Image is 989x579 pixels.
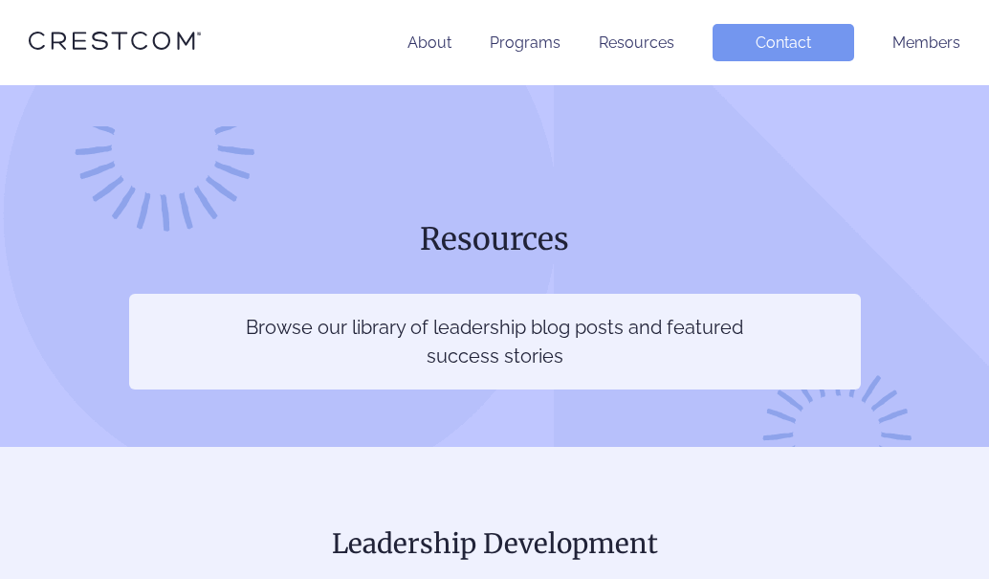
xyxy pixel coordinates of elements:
[713,24,854,61] a: Contact
[129,219,861,259] h1: Resources
[29,523,960,564] h2: Leadership Development
[599,33,674,52] a: Resources
[892,33,960,52] a: Members
[490,33,560,52] a: Programs
[407,33,451,52] a: About
[245,313,745,370] p: Browse our library of leadership blog posts and featured success stories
